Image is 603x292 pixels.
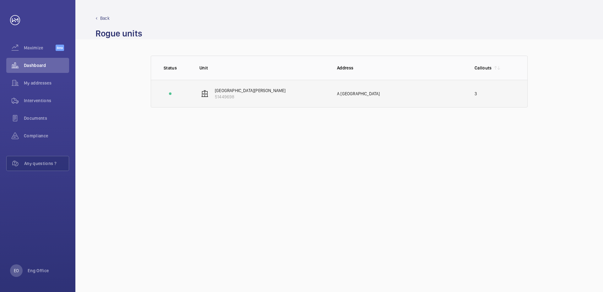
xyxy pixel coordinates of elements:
[24,160,69,167] span: Any questions ?
[14,267,19,274] p: EO
[28,267,49,274] p: Eng Office
[24,97,69,104] span: Interventions
[24,80,69,86] span: My addresses
[215,94,285,100] p: 51449698
[201,90,209,97] img: elevator-sm.svg
[24,115,69,121] span: Documents
[24,133,69,139] span: Compliance
[100,15,110,21] p: Back
[95,28,142,39] h1: Rogue units
[215,87,285,94] p: [GEOGRAPHIC_DATA][PERSON_NAME]
[56,45,64,51] span: Beta
[337,91,464,97] div: A [GEOGRAPHIC_DATA]
[475,91,477,97] div: 3
[24,62,69,69] span: Dashboard
[337,65,464,71] p: Address
[475,65,492,71] p: Callouts
[199,65,327,71] p: Unit
[164,65,177,71] p: Status
[24,45,56,51] span: Maximize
